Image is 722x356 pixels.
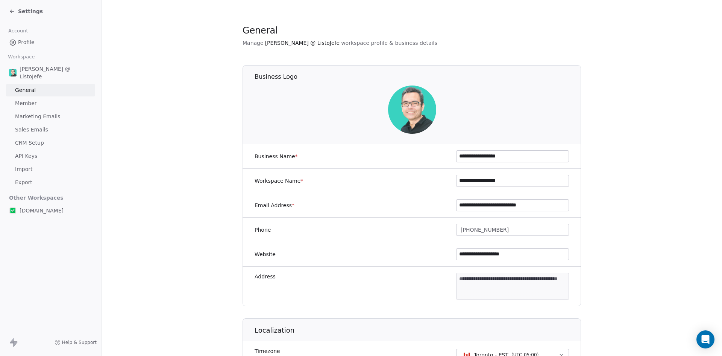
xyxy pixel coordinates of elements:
[6,36,95,49] a: Profile
[20,207,64,214] span: [DOMAIN_NAME]
[388,86,436,134] img: Enrique-6s-4-LJ.png
[255,251,276,258] label: Website
[6,124,95,136] a: Sales Emails
[5,51,38,63] span: Workspace
[6,176,95,189] a: Export
[6,192,67,204] span: Other Workspaces
[456,224,569,236] button: [PHONE_NUMBER]
[265,39,340,47] span: [PERSON_NAME] @ ListoJefe
[15,179,32,186] span: Export
[15,165,32,173] span: Import
[6,137,95,149] a: CRM Setup
[243,39,264,47] span: Manage
[255,177,303,185] label: Workspace Name
[255,202,294,209] label: Email Address
[255,73,581,81] h1: Business Logo
[255,153,298,160] label: Business Name
[255,347,363,355] label: Timezone
[15,113,60,121] span: Marketing Emails
[243,25,278,36] span: General
[341,39,437,47] span: workspace profile & business details
[15,99,37,107] span: Member
[6,163,95,176] a: Import
[20,65,92,80] span: [PERSON_NAME] @ ListoJefe
[15,86,36,94] span: General
[255,273,276,280] label: Address
[5,25,31,37] span: Account
[6,97,95,110] a: Member
[9,207,17,214] img: ListoJefe.com%20icon%201080x1080%20Transparent-bg.png
[255,326,581,335] h1: Localization
[18,38,35,46] span: Profile
[6,110,95,123] a: Marketing Emails
[9,8,43,15] a: Settings
[15,126,48,134] span: Sales Emails
[15,139,44,147] span: CRM Setup
[9,69,17,76] img: Enrique-6s-4-LJ.png
[6,150,95,162] a: API Keys
[6,84,95,96] a: General
[461,226,509,234] span: [PHONE_NUMBER]
[55,339,97,345] a: Help & Support
[18,8,43,15] span: Settings
[696,330,714,348] div: Open Intercom Messenger
[62,339,97,345] span: Help & Support
[15,152,37,160] span: API Keys
[255,226,271,234] label: Phone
